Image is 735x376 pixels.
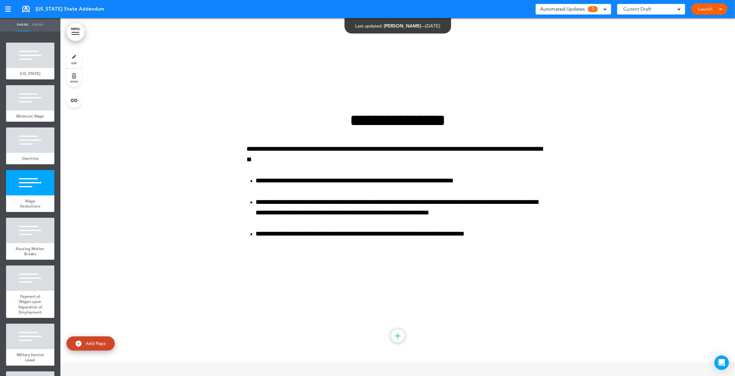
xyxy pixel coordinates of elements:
span: Add Page [86,341,106,346]
span: [US_STATE] [20,71,40,76]
a: style [66,50,82,68]
div: — [355,24,440,28]
span: Nursing Mother Breaks [16,246,44,257]
span: Overtime [22,156,39,161]
a: Payment of Wages upon Separation of Employment [6,291,54,318]
span: 1 [588,6,598,12]
a: [US_STATE] [6,68,54,79]
a: Overtime [6,153,54,164]
a: delete [66,69,82,87]
img: add.svg [76,341,82,347]
a: Add Page [66,336,115,351]
span: [PERSON_NAME] [384,23,421,29]
span: [US_STATE] State Addendum [36,6,104,12]
a: Military Service Leave [6,349,54,366]
span: Military Service Leave [17,352,44,363]
span: [DATE] [426,23,440,29]
a: Pages [15,18,30,31]
span: Payment of Wages upon Separation of Employment [18,294,42,315]
span: Last updated: [355,23,383,29]
span: Current Draft [623,5,651,13]
a: Minimum Wage [6,111,54,122]
span: Automated Updates [540,5,585,13]
span: style [71,61,77,65]
span: delete [70,79,78,83]
a: Wage Deductions [6,195,54,212]
div: Open Intercom Messenger [714,355,729,370]
span: Minimum Wage [16,114,44,119]
a: MENU [66,23,85,41]
a: Launch [696,3,715,15]
a: Nursing Mother Breaks [6,243,54,260]
span: Wage Deductions [20,198,40,209]
a: Theme [30,18,45,31]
